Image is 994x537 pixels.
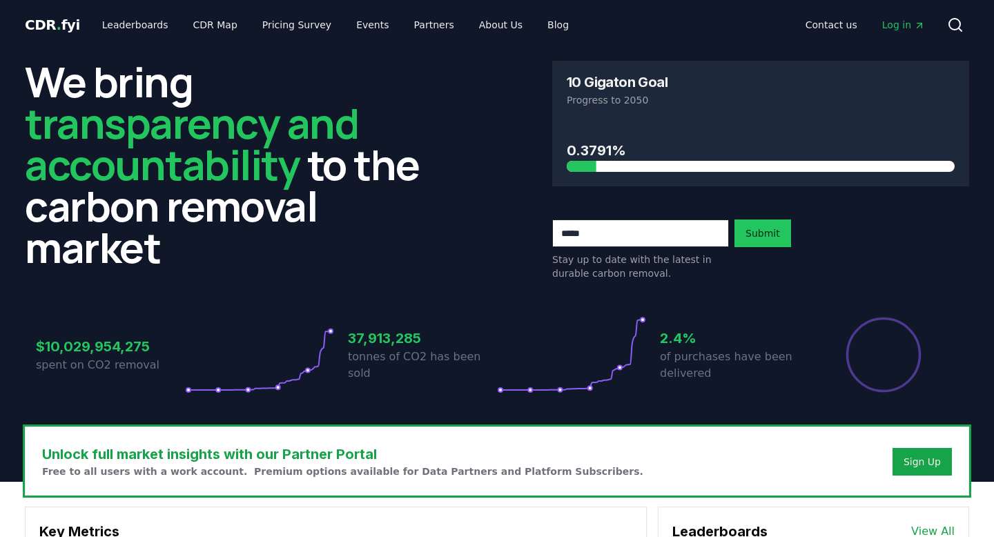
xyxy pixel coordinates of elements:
[25,95,358,193] span: transparency and accountability
[345,12,400,37] a: Events
[871,12,936,37] a: Log in
[468,12,534,37] a: About Us
[567,140,955,161] h3: 0.3791%
[251,12,342,37] a: Pricing Survey
[734,219,791,247] button: Submit
[91,12,580,37] nav: Main
[42,465,643,478] p: Free to all users with a work account. Premium options available for Data Partners and Platform S...
[660,349,809,382] p: of purchases have been delivered
[552,253,729,280] p: Stay up to date with the latest in durable carbon removal.
[91,12,179,37] a: Leaderboards
[25,61,442,268] h2: We bring to the carbon removal market
[795,12,868,37] a: Contact us
[567,75,667,89] h3: 10 Gigaton Goal
[845,316,922,393] div: Percentage of sales delivered
[795,12,936,37] nav: Main
[182,12,248,37] a: CDR Map
[893,448,952,476] button: Sign Up
[348,349,497,382] p: tonnes of CO2 has been sold
[25,17,80,33] span: CDR fyi
[403,12,465,37] a: Partners
[567,93,955,107] p: Progress to 2050
[36,336,185,357] h3: $10,029,954,275
[57,17,61,33] span: .
[25,15,80,35] a: CDR.fyi
[36,357,185,373] p: spent on CO2 removal
[882,18,925,32] span: Log in
[536,12,580,37] a: Blog
[348,328,497,349] h3: 37,913,285
[904,455,941,469] a: Sign Up
[660,328,809,349] h3: 2.4%
[42,444,643,465] h3: Unlock full market insights with our Partner Portal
